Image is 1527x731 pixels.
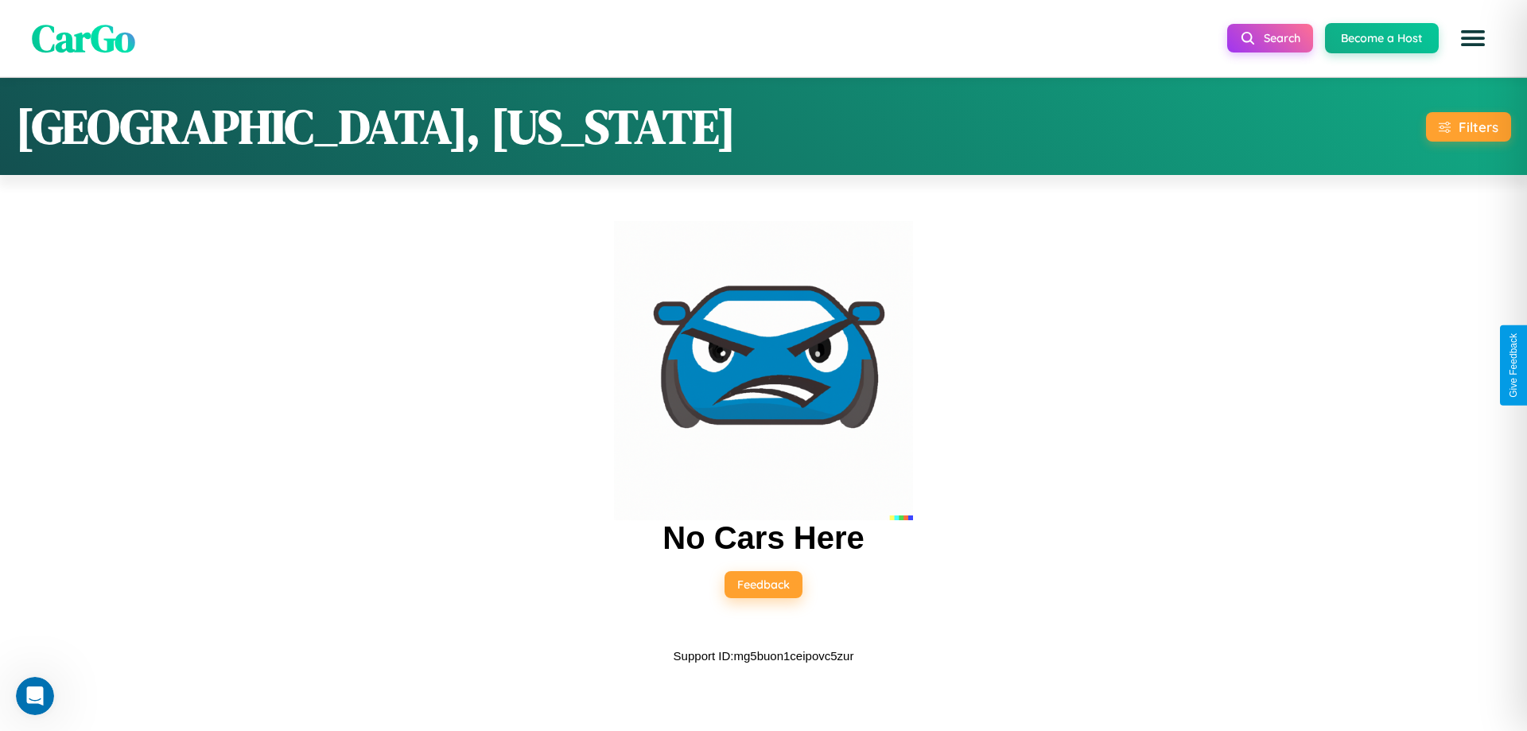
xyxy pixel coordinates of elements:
button: Filters [1426,112,1511,142]
p: Support ID: mg5buon1ceipovc5zur [674,645,854,667]
img: car [614,221,913,520]
div: Give Feedback [1508,333,1519,398]
h1: [GEOGRAPHIC_DATA], [US_STATE] [16,94,736,159]
h2: No Cars Here [662,520,864,556]
button: Become a Host [1325,23,1439,53]
span: Search [1264,31,1300,45]
div: Filters [1459,119,1498,135]
iframe: Intercom live chat [16,677,54,715]
span: CarGo [32,12,135,64]
button: Open menu [1451,16,1495,60]
button: Search [1227,24,1313,52]
button: Feedback [725,571,802,598]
